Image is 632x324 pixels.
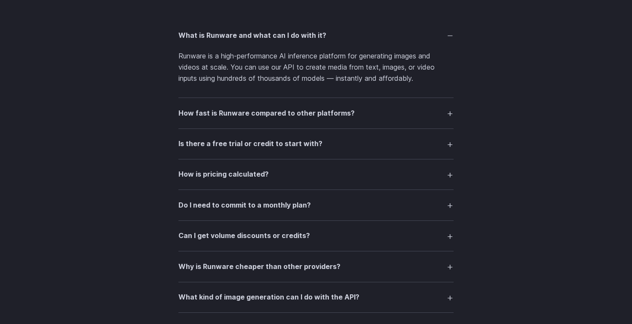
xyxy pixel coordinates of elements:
[178,51,454,84] p: Runware is a high-performance AI inference platform for generating images and videos at scale. Yo...
[178,30,326,41] h3: What is Runware and what can I do with it?
[178,197,454,213] summary: Do I need to commit to a monthly plan?
[178,138,322,150] h3: Is there a free trial or credit to start with?
[178,228,454,244] summary: Can I get volume discounts or credits?
[178,28,454,44] summary: What is Runware and what can I do with it?
[178,105,454,121] summary: How fast is Runware compared to other platforms?
[178,258,454,275] summary: Why is Runware cheaper than other providers?
[178,261,341,272] h3: Why is Runware cheaper than other providers?
[178,136,454,152] summary: Is there a free trial or credit to start with?
[178,230,310,241] h3: Can I get volume discounts or credits?
[178,292,359,303] h3: What kind of image generation can I do with the API?
[178,166,454,183] summary: How is pricing calculated?
[178,108,355,119] h3: How fast is Runware compared to other platforms?
[178,289,454,306] summary: What kind of image generation can I do with the API?
[178,200,311,211] h3: Do I need to commit to a monthly plan?
[178,169,269,180] h3: How is pricing calculated?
